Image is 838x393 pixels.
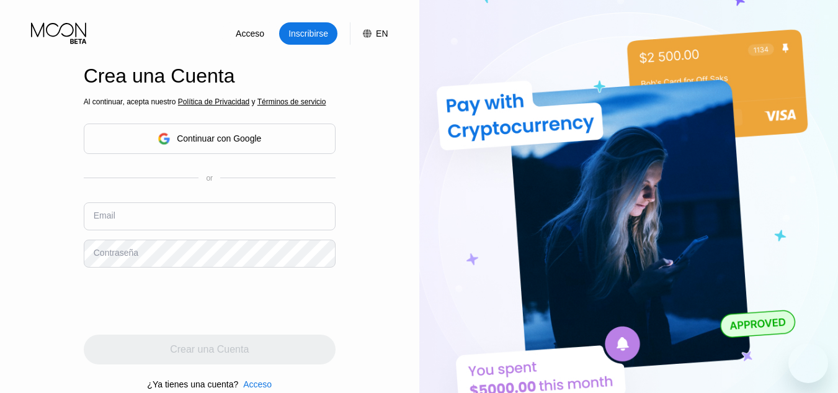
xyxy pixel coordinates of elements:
div: Inscribirse [287,27,329,40]
div: EN [350,22,388,45]
span: y [249,97,257,106]
div: Inscribirse [279,22,337,45]
div: Continuar con Google [84,124,336,154]
div: Email [94,210,115,220]
span: Política de Privacidad [178,97,249,106]
div: ¿Ya tienes una cuenta? [147,379,238,389]
div: Acceso [238,379,272,389]
div: Continuar con Google [177,133,261,143]
div: Al continuar, acepta nuestro [84,97,336,106]
div: Acceso [243,379,272,389]
span: Términos de servicio [257,97,326,106]
div: EN [376,29,388,38]
iframe: reCAPTCHA [84,277,272,325]
iframe: Botón para iniciar la ventana de mensajería [788,343,828,383]
div: Acceso [234,27,265,40]
div: Acceso [221,22,279,45]
div: Contraseña [94,248,138,258]
div: Crea una Cuenta [84,65,336,88]
div: or [206,174,213,183]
